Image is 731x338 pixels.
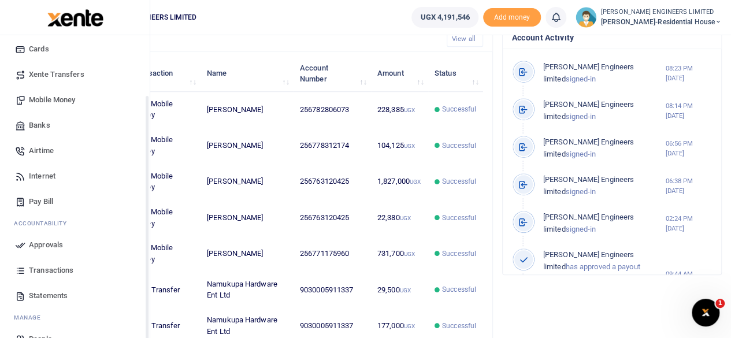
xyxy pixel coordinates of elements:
[404,107,415,113] small: UGX
[442,104,476,114] span: Successful
[512,31,712,44] h4: Account Activity
[29,69,84,80] span: Xente Transfers
[46,13,103,21] a: logo-small logo-large logo-large
[404,251,415,257] small: UGX
[442,140,476,151] span: Successful
[543,249,666,309] p: has approved a payout transaction f17876ea-ba54-4874-747c-08de089a82fe
[371,92,428,128] td: 228,385
[483,8,541,27] li: Toup your wallet
[29,290,68,302] span: Statements
[442,248,476,259] span: Successful
[543,100,634,121] span: [PERSON_NAME] Engineers limited
[543,175,634,196] span: [PERSON_NAME] Engineers limited
[404,323,415,329] small: UGX
[9,214,140,232] li: Ac
[576,7,722,28] a: profile-user [PERSON_NAME] ENGINEERS LIMITED [PERSON_NAME]-Residential House
[665,269,712,289] small: 09:44 AM [DATE]
[371,164,428,199] td: 1,827,000
[47,9,103,27] img: logo-large
[294,236,371,272] td: 256771175960
[407,7,483,28] li: Wallet ballance
[543,213,634,233] span: [PERSON_NAME] Engineers limited
[9,87,140,113] a: Mobile Money
[442,284,476,295] span: Successful
[294,272,371,308] td: 9030005911337
[601,17,722,27] span: [PERSON_NAME]-Residential House
[411,7,478,28] a: UGX 4,191,546
[29,239,63,251] span: Approvals
[23,219,66,228] span: countability
[543,250,634,271] span: [PERSON_NAME] Engineers limited
[294,164,371,199] td: 256763120425
[543,211,666,236] p: signed-in
[9,36,140,62] a: Cards
[371,236,428,272] td: 731,700
[665,101,712,121] small: 08:14 PM [DATE]
[201,272,294,308] td: Namukupa Hardware Ent Ltd
[442,213,476,223] span: Successful
[126,164,201,199] td: MTN Mobile Money
[201,164,294,199] td: [PERSON_NAME]
[371,128,428,164] td: 104,125
[399,215,410,221] small: UGX
[692,299,719,326] iframe: Intercom live chat
[9,232,140,258] a: Approvals
[483,12,541,21] a: Add money
[9,62,140,87] a: Xente Transfers
[29,170,55,182] span: Internet
[9,309,140,326] li: M
[9,113,140,138] a: Banks
[294,92,371,128] td: 256782806073
[399,287,410,294] small: UGX
[126,92,201,128] td: MTN Mobile Money
[410,179,421,185] small: UGX
[543,62,634,83] span: [PERSON_NAME] Engineers limited
[543,138,634,158] span: [PERSON_NAME] Engineers limited
[294,200,371,236] td: 256763120425
[576,7,596,28] img: profile-user
[665,64,712,83] small: 08:23 PM [DATE]
[9,138,140,164] a: Airtime
[9,258,140,283] a: Transactions
[9,283,140,309] a: Statements
[201,200,294,236] td: [PERSON_NAME]
[126,236,201,272] td: MTN Mobile Money
[715,299,725,308] span: 1
[428,55,483,91] th: Status: activate to sort column ascending
[442,321,476,331] span: Successful
[201,128,294,164] td: [PERSON_NAME]
[371,200,428,236] td: 22,380
[9,164,140,189] a: Internet
[543,61,666,86] p: signed-in
[126,272,201,308] td: Bank Transfer
[29,43,49,55] span: Cards
[404,143,415,149] small: UGX
[543,99,666,123] p: signed-in
[294,55,371,91] th: Account Number: activate to sort column ascending
[54,33,437,46] h4: Recent Transactions
[601,8,722,17] small: [PERSON_NAME] ENGINEERS LIMITED
[126,200,201,236] td: MTN Mobile Money
[201,55,294,91] th: Name: activate to sort column ascending
[29,196,53,207] span: Pay Bill
[29,94,75,106] span: Mobile Money
[665,214,712,233] small: 02:24 PM [DATE]
[442,176,476,187] span: Successful
[29,120,50,131] span: Banks
[9,189,140,214] a: Pay Bill
[201,92,294,128] td: [PERSON_NAME]
[483,8,541,27] span: Add money
[126,55,201,91] th: Transaction: activate to sort column ascending
[29,265,73,276] span: Transactions
[371,272,428,308] td: 29,500
[294,128,371,164] td: 256778312174
[665,139,712,158] small: 06:56 PM [DATE]
[447,31,483,47] a: View all
[29,145,54,157] span: Airtime
[665,176,712,196] small: 06:38 PM [DATE]
[20,313,41,322] span: anage
[420,12,469,23] span: UGX 4,191,546
[543,136,666,161] p: signed-in
[126,128,201,164] td: MTN Mobile Money
[543,174,666,198] p: signed-in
